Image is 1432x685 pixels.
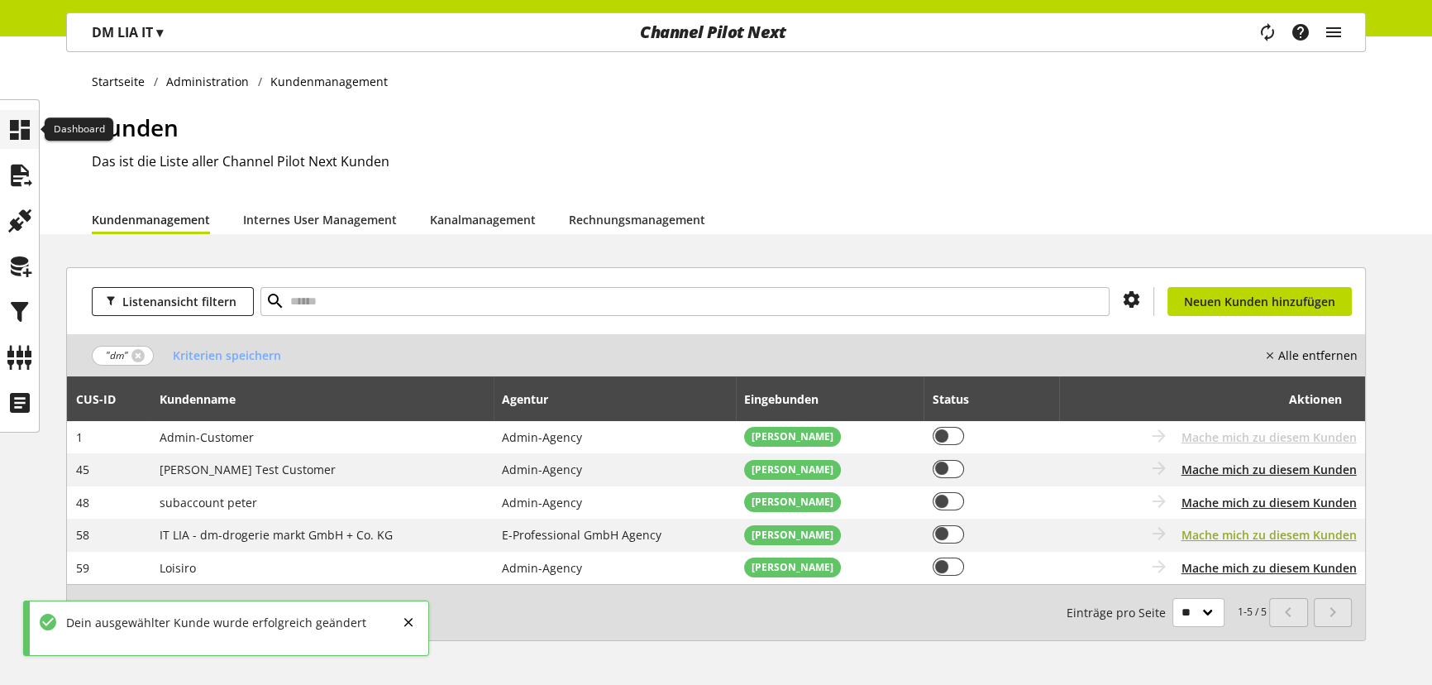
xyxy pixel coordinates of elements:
span: [PERSON_NAME] [752,528,833,543]
span: IT LIA - dm-drogerie markt GmbH + Co. KG [160,527,393,543]
span: Kunden [92,112,179,143]
span: Admin-Customer [160,429,254,445]
small: 1-5 / 5 [1067,598,1267,627]
div: Dein ausgewählter Kunde wurde erfolgreich geändert [58,614,366,631]
span: [PERSON_NAME] [752,560,833,575]
div: Eingebunden [744,390,835,408]
span: 58 [76,527,89,543]
a: Startseite [92,73,154,90]
p: DM LIA IT [92,22,163,42]
span: Neuen Kunden hinzufügen [1184,293,1335,310]
span: Listenansicht filtern [122,293,236,310]
nav: main navigation [66,12,1366,52]
span: subaccount peter [160,495,257,510]
a: Neuen Kunden hinzufügen [1167,287,1352,316]
a: Kanalmanagement [430,211,536,228]
span: Loisiro [160,560,196,576]
span: [PERSON_NAME] Test Customer [160,462,336,477]
span: E-Professional GmbH Agency [502,527,661,543]
button: Mache mich zu diesem Kunden [1181,461,1357,478]
div: Status [933,390,986,408]
div: Agentur [502,390,565,408]
span: [PERSON_NAME] [752,462,833,477]
span: 45 [76,462,89,477]
button: Mache mich zu diesem Kunden [1181,559,1357,577]
span: Admin-Agency [502,429,582,445]
button: Kriterien speichern [160,341,294,370]
a: Rechnungsmanagement [569,211,705,228]
a: Kundenmanagement [92,211,210,228]
span: Admin-Agency [502,560,582,576]
span: 48 [76,495,89,510]
button: Mache mich zu diesem Kunden [1181,526,1357,544]
span: Kriterien speichern [173,347,281,364]
span: Admin-Agency [502,495,582,510]
span: [PERSON_NAME] [752,429,833,444]
div: Dashboard [45,118,113,141]
button: Listenansicht filtern [92,287,254,316]
a: Administration [158,73,258,90]
a: Internes User Management [243,211,397,228]
div: CUS-⁠ID [76,390,132,408]
span: Admin-Agency [502,462,582,477]
span: Mache mich zu diesem Kunden [1181,429,1357,446]
div: Aktionen [1068,382,1342,415]
span: [PERSON_NAME] [752,495,833,510]
span: ▾ [156,23,163,41]
span: 59 [76,560,89,576]
span: Einträge pro Seite [1067,604,1172,621]
div: Kundenname [160,390,252,408]
span: "dm" [106,348,128,363]
button: Mache mich zu diesem Kunden [1181,494,1357,511]
h2: Das ist die Liste aller Channel Pilot Next Kunden [92,151,1366,171]
span: 1 [76,429,83,445]
nobr: Alle entfernen [1278,347,1358,364]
